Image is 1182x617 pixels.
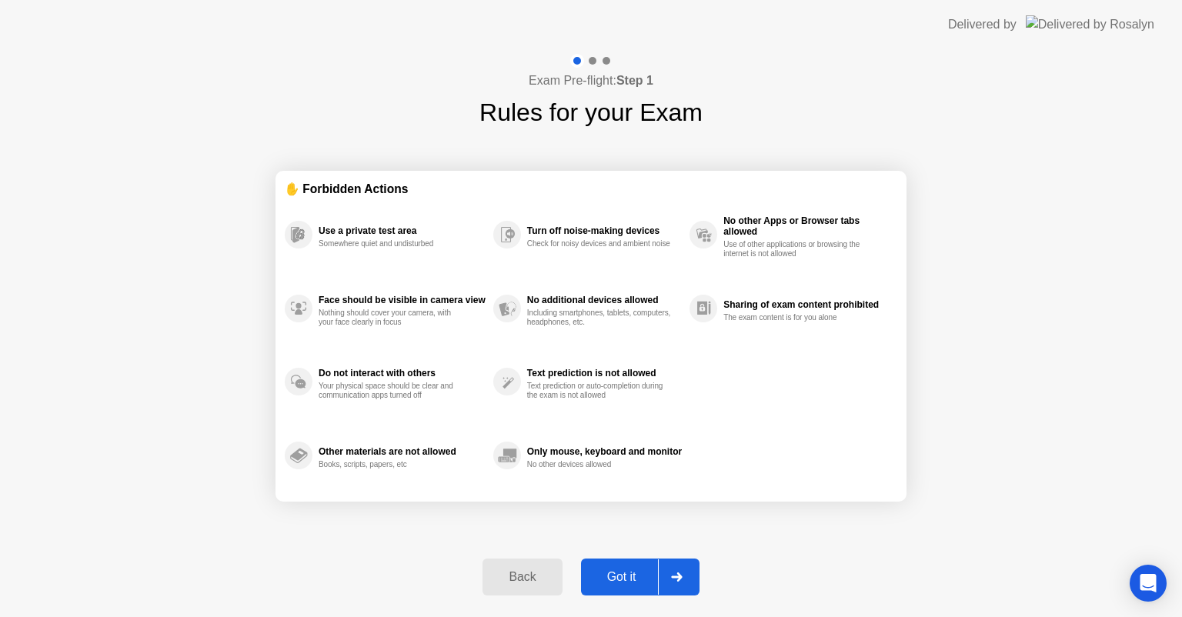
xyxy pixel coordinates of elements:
[319,239,464,248] div: Somewhere quiet and undisturbed
[527,308,673,327] div: Including smartphones, tablets, computers, headphones, etc.
[723,215,890,237] div: No other Apps or Browser tabs allowed
[948,15,1017,34] div: Delivered by
[285,180,897,198] div: ✋ Forbidden Actions
[723,299,890,310] div: Sharing of exam content prohibited
[527,446,682,457] div: Only mouse, keyboard and monitor
[319,446,486,457] div: Other materials are not allowed
[586,570,658,584] div: Got it
[527,460,673,469] div: No other devices allowed
[527,295,682,305] div: No additional devices allowed
[319,460,464,469] div: Books, scripts, papers, etc
[1130,565,1167,602] div: Open Intercom Messenger
[482,559,562,595] button: Back
[527,368,682,379] div: Text prediction is not allowed
[527,382,673,400] div: Text prediction or auto-completion during the exam is not allowed
[319,225,486,236] div: Use a private test area
[581,559,700,595] button: Got it
[319,308,464,327] div: Nothing should cover your camera, with your face clearly in focus
[319,295,486,305] div: Face should be visible in camera view
[723,313,869,322] div: The exam content is for you alone
[479,94,703,131] h1: Rules for your Exam
[527,239,673,248] div: Check for noisy devices and ambient noise
[529,72,653,90] h4: Exam Pre-flight:
[527,225,682,236] div: Turn off noise-making devices
[723,240,869,258] div: Use of other applications or browsing the internet is not allowed
[487,570,557,584] div: Back
[1026,15,1154,33] img: Delivered by Rosalyn
[319,368,486,379] div: Do not interact with others
[319,382,464,400] div: Your physical space should be clear and communication apps turned off
[616,74,653,87] b: Step 1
